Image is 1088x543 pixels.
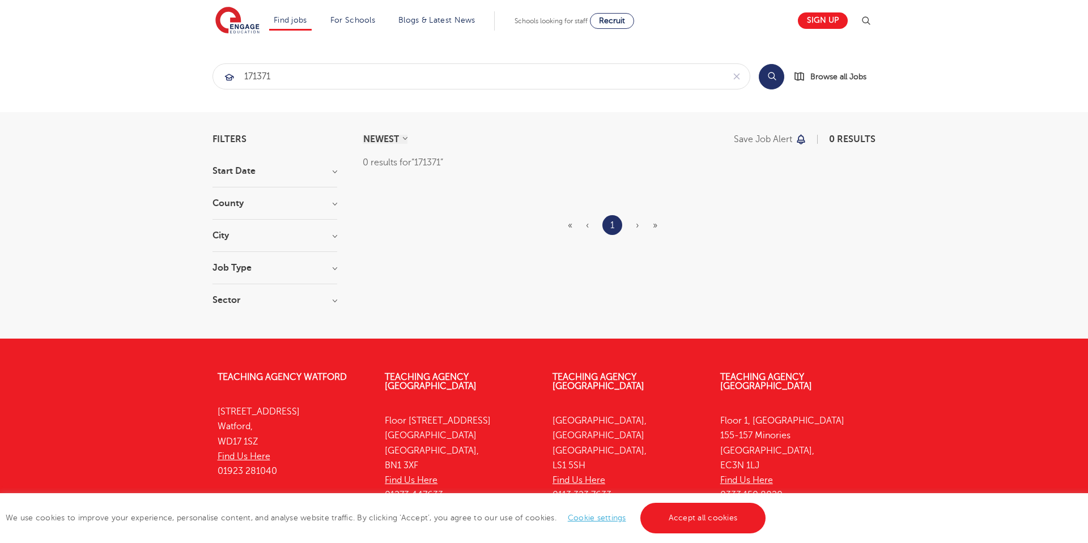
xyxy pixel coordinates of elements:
a: Find jobs [274,16,307,24]
a: For Schools [330,16,375,24]
span: ‹ [586,220,589,230]
span: 0 results [829,134,875,144]
a: Teaching Agency [GEOGRAPHIC_DATA] [720,372,812,391]
button: Search [759,64,784,89]
span: Filters [212,135,246,144]
a: Teaching Agency [GEOGRAPHIC_DATA] [385,372,477,391]
a: Sign up [798,12,848,29]
span: Recruit [599,16,625,25]
a: 1 [610,218,614,233]
h3: Sector [212,296,337,305]
a: Blogs & Latest News [398,16,475,24]
button: Clear [724,64,750,89]
a: Teaching Agency [GEOGRAPHIC_DATA] [552,372,644,391]
p: Floor 1, [GEOGRAPHIC_DATA] 155-157 Minories [GEOGRAPHIC_DATA], EC3N 1LJ 0333 150 8020 [720,413,871,503]
a: Browse all Jobs [793,70,875,83]
a: Find Us Here [385,475,437,485]
p: Save job alert [734,135,792,144]
a: Find Us Here [720,475,773,485]
a: Cookie settings [568,514,626,522]
span: We use cookies to improve your experience, personalise content, and analyse website traffic. By c... [6,514,768,522]
span: › [636,220,639,230]
h3: City [212,231,337,240]
a: Recruit [590,13,634,29]
span: » [653,220,657,230]
input: Submit [213,64,724,89]
div: 0 results for [363,155,875,170]
h3: Start Date [212,166,337,176]
q: 171371 [411,157,443,168]
div: Submit [212,63,750,89]
p: [STREET_ADDRESS] Watford, WD17 1SZ 01923 281040 [218,404,368,478]
h3: County [212,199,337,208]
a: Teaching Agency Watford [218,372,347,382]
span: « [568,220,572,230]
button: Save job alert [734,135,807,144]
p: Floor [STREET_ADDRESS] [GEOGRAPHIC_DATA] [GEOGRAPHIC_DATA], BN1 3XF 01273 447633 [385,413,535,503]
p: [GEOGRAPHIC_DATA], [GEOGRAPHIC_DATA] [GEOGRAPHIC_DATA], LS1 5SH 0113 323 7633 [552,413,703,503]
span: Browse all Jobs [810,70,866,83]
span: Schools looking for staff [515,17,588,25]
a: Find Us Here [218,451,270,461]
a: Accept all cookies [640,503,766,533]
img: Engage Education [215,7,260,35]
h3: Job Type [212,263,337,272]
a: Find Us Here [552,475,605,485]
